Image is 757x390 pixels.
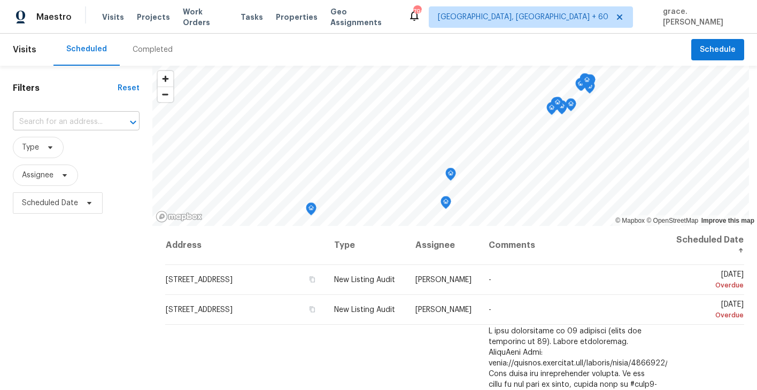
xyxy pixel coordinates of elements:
[667,226,744,265] th: Scheduled Date ↑
[441,196,451,213] div: Map marker
[584,81,595,97] div: Map marker
[326,226,407,265] th: Type
[165,226,326,265] th: Address
[22,198,78,208] span: Scheduled Date
[489,276,491,284] span: -
[413,6,421,17] div: 790
[22,170,53,181] span: Assignee
[552,97,563,113] div: Map marker
[438,12,608,22] span: [GEOGRAPHIC_DATA], [GEOGRAPHIC_DATA] + 60
[137,12,170,22] span: Projects
[166,276,233,284] span: [STREET_ADDRESS]
[676,280,744,291] div: Overdue
[659,6,741,28] span: grace.[PERSON_NAME]
[646,217,698,224] a: OpenStreetMap
[551,97,561,114] div: Map marker
[22,142,39,153] span: Type
[156,210,203,223] a: Mapbox homepage
[166,306,233,314] span: [STREET_ADDRESS]
[241,13,263,21] span: Tasks
[701,217,754,224] a: Improve this map
[276,12,318,22] span: Properties
[691,39,744,61] button: Schedule
[415,306,472,314] span: [PERSON_NAME]
[307,275,317,284] button: Copy Address
[334,306,395,314] span: New Listing Audit
[582,74,592,91] div: Map marker
[306,202,316,219] div: Map marker
[183,6,228,28] span: Work Orders
[133,44,173,55] div: Completed
[489,306,491,314] span: -
[66,44,107,54] div: Scheduled
[158,71,173,87] button: Zoom in
[676,271,744,291] span: [DATE]
[700,43,736,57] span: Schedule
[445,168,456,184] div: Map marker
[546,102,557,119] div: Map marker
[676,301,744,321] span: [DATE]
[580,73,590,90] div: Map marker
[102,12,124,22] span: Visits
[575,78,586,95] div: Map marker
[13,38,36,61] span: Visits
[407,226,480,265] th: Assignee
[615,217,645,224] a: Mapbox
[36,12,72,22] span: Maestro
[158,87,173,102] button: Zoom out
[13,83,118,93] h1: Filters
[585,74,596,91] div: Map marker
[334,276,395,284] span: New Listing Audit
[13,114,110,130] input: Search for an address...
[307,305,317,314] button: Copy Address
[330,6,395,28] span: Geo Assignments
[118,83,140,93] div: Reset
[566,98,576,115] div: Map marker
[583,75,593,92] div: Map marker
[676,310,744,321] div: Overdue
[480,226,667,265] th: Comments
[152,66,749,226] canvas: Map
[415,276,472,284] span: [PERSON_NAME]
[126,115,141,130] button: Open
